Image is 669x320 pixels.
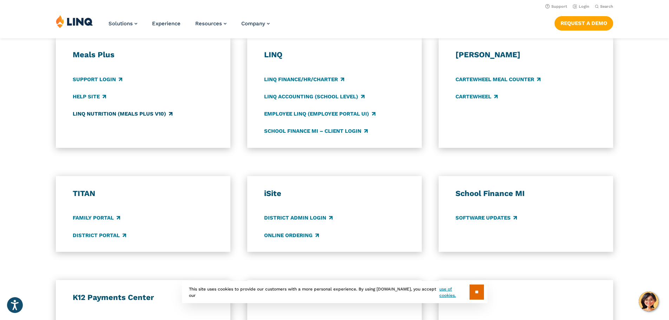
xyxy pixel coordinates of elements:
[195,20,222,27] span: Resources
[109,20,137,27] a: Solutions
[109,15,270,38] nav: Primary Navigation
[639,292,658,311] button: Hello, have a question? Let’s chat.
[73,110,172,118] a: LINQ Nutrition (Meals Plus v10)
[264,214,333,222] a: District Admin Login
[152,20,181,27] a: Experience
[264,110,375,118] a: Employee LINQ (Employee Portal UI)
[555,16,613,30] a: Request a Demo
[241,20,270,27] a: Company
[439,286,469,299] a: use of cookies.
[264,127,368,135] a: School Finance MI – Client Login
[573,4,589,9] a: Login
[455,50,597,60] h3: [PERSON_NAME]
[73,231,126,239] a: District Portal
[109,20,133,27] span: Solutions
[264,189,405,198] h3: iSite
[455,76,540,83] a: CARTEWHEEL Meal Counter
[264,76,344,83] a: LINQ Finance/HR/Charter
[195,20,227,27] a: Resources
[56,15,93,28] img: LINQ | K‑12 Software
[73,189,214,198] h3: TITAN
[595,4,613,9] button: Open Search Bar
[264,231,319,239] a: Online Ordering
[455,189,597,198] h3: School Finance MI
[73,93,106,100] a: Help Site
[73,50,214,60] h3: Meals Plus
[545,4,567,9] a: Support
[264,93,365,100] a: LINQ Accounting (school level)
[264,50,405,60] h3: LINQ
[241,20,265,27] span: Company
[73,76,122,83] a: Support Login
[555,15,613,30] nav: Button Navigation
[73,214,120,222] a: Family Portal
[455,214,517,222] a: Software Updates
[600,4,613,9] span: Search
[182,281,487,303] div: This site uses cookies to provide our customers with a more personal experience. By using [DOMAIN...
[455,93,498,100] a: CARTEWHEEL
